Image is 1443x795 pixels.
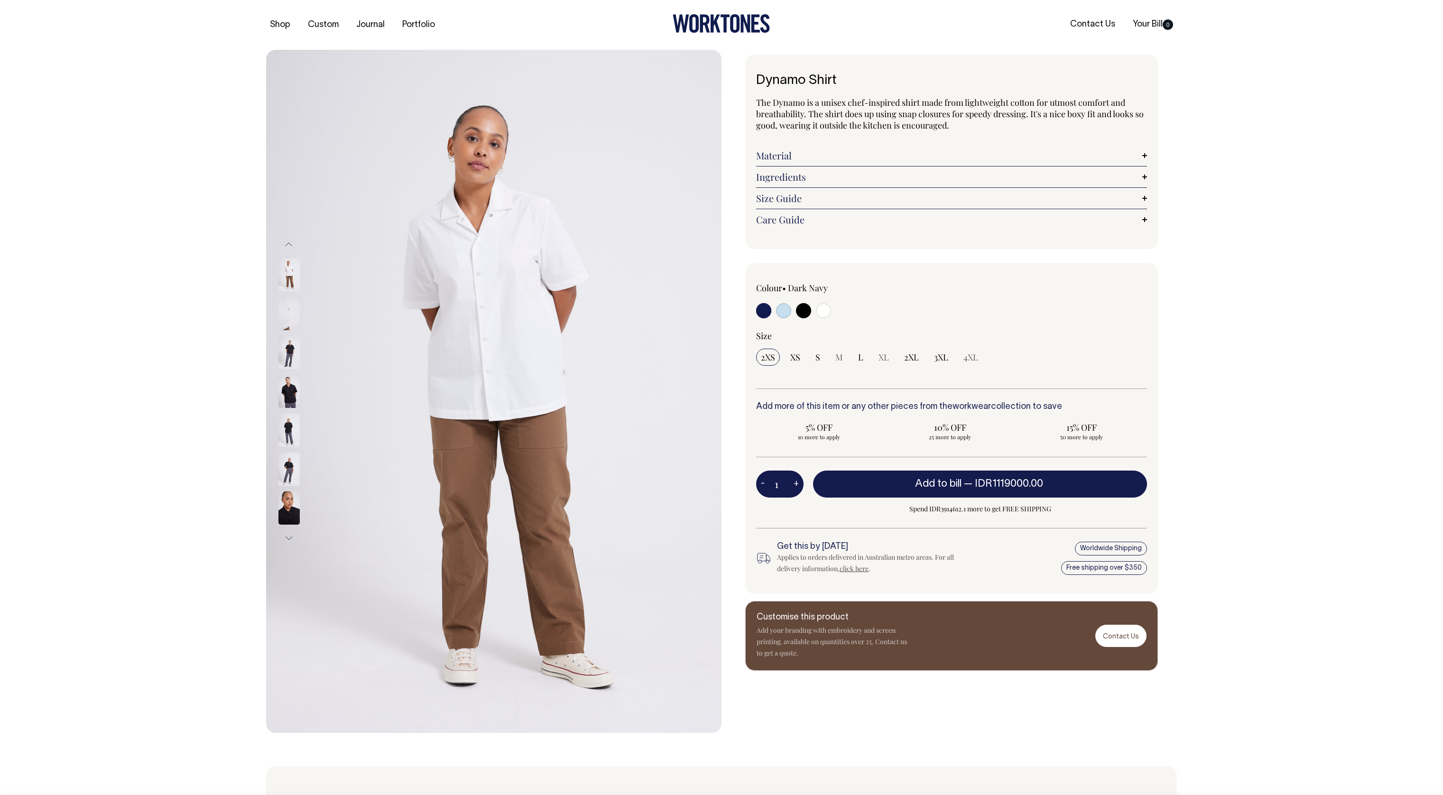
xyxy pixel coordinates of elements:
[786,349,805,366] input: XS
[278,297,300,330] img: off-white
[266,50,721,733] img: off-white
[915,479,962,489] span: Add to bill
[929,349,953,366] input: 3XL
[788,282,828,294] label: Dark Navy
[1129,17,1177,32] a: Your Bill0
[278,336,300,369] img: black
[1066,17,1119,32] a: Contact Us
[963,351,978,363] span: 4XL
[959,349,983,366] input: 4XL
[398,17,439,33] a: Portfolio
[790,351,800,363] span: XS
[853,349,868,366] input: L
[756,97,1144,131] span: The Dynamo is a unisex chef-inspired shirt made from lightweight cotton for utmost comfort and br...
[892,422,1008,433] span: 10% OFF
[904,351,919,363] span: 2XL
[835,351,843,363] span: M
[1023,433,1139,441] span: 50 more to apply
[888,419,1013,444] input: 10% OFF 25 more to apply
[278,453,300,486] img: black
[756,171,1147,183] a: Ingredients
[282,527,296,549] button: Next
[761,422,877,433] span: 5% OFF
[278,258,300,291] img: off-white
[813,471,1147,497] button: Add to bill —IDR1119000.00
[304,17,342,33] a: Custom
[761,433,877,441] span: 10 more to apply
[1023,422,1139,433] span: 15% OFF
[757,613,908,622] h6: Customise this product
[756,150,1147,161] a: Material
[756,419,882,444] input: 5% OFF 10 more to apply
[278,491,300,525] img: black
[756,475,769,494] button: -
[1018,419,1144,444] input: 15% OFF 50 more to apply
[756,282,913,294] div: Colour
[879,351,889,363] span: XL
[811,349,825,366] input: S
[892,433,1008,441] span: 25 more to apply
[777,542,970,552] h6: Get this by [DATE]
[266,17,294,33] a: Shop
[278,414,300,447] img: black
[858,351,863,363] span: L
[756,193,1147,204] a: Size Guide
[813,503,1147,515] span: Spend IDR3914612.1 more to get FREE SHIPPING
[352,17,388,33] a: Journal
[777,552,970,574] div: Applies to orders delivered in Australian metro areas. For all delivery information, .
[756,214,1147,225] a: Care Guide
[1163,19,1173,30] span: 0
[782,282,786,294] span: •
[761,351,775,363] span: 2XS
[756,402,1147,412] h6: Add more of this item or any other pieces from the collection to save
[975,479,1043,489] span: IDR1119000.00
[874,349,894,366] input: XL
[282,234,296,255] button: Previous
[899,349,924,366] input: 2XL
[756,330,1147,342] div: Size
[831,349,848,366] input: M
[964,479,1045,489] span: —
[840,564,869,573] a: click here
[756,74,1147,88] h1: Dynamo Shirt
[815,351,820,363] span: S
[757,625,908,659] p: Add your branding with embroidery and screen printing, available on quantities over 25. Contact u...
[278,375,300,408] img: black
[934,351,948,363] span: 3XL
[1095,625,1147,647] a: Contact Us
[953,403,991,411] a: workwear
[756,349,780,366] input: 2XS
[789,475,804,494] button: +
